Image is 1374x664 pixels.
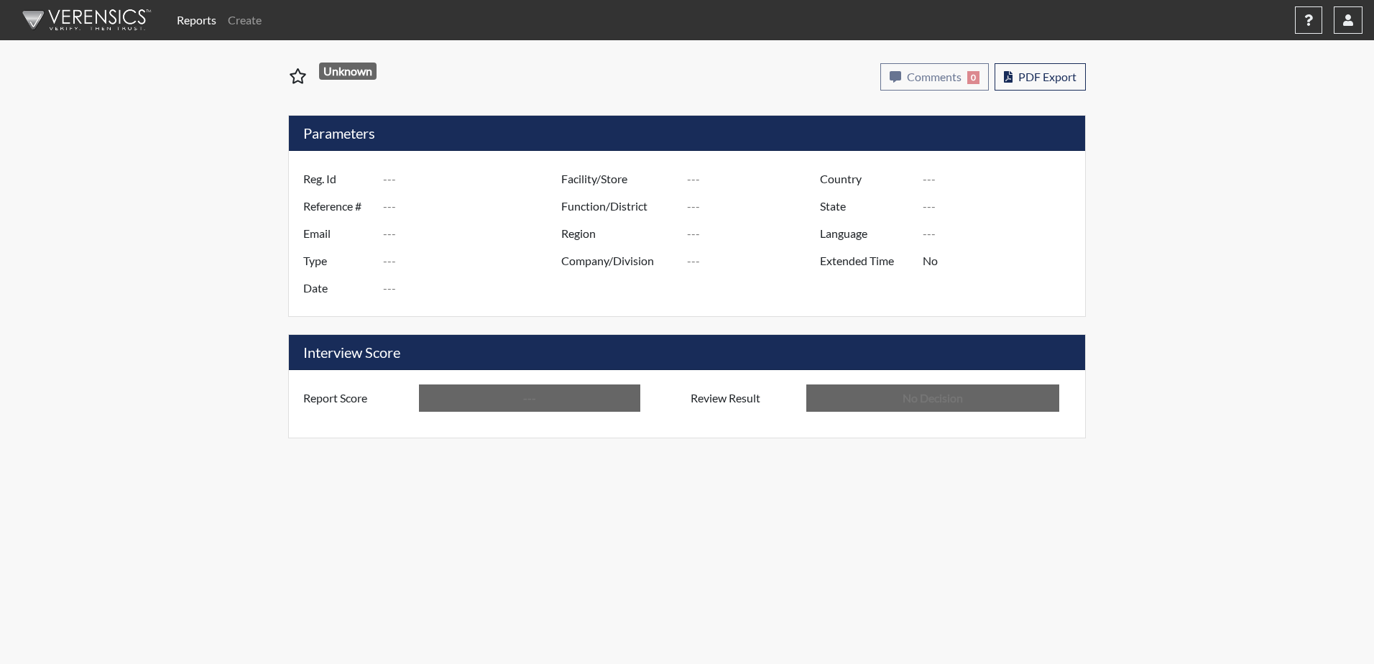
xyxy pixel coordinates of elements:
[809,165,923,193] label: Country
[222,6,267,34] a: Create
[550,220,687,247] label: Region
[687,193,824,220] input: ---
[687,247,824,275] input: ---
[907,70,962,83] span: Comments
[292,193,383,220] label: Reference #
[809,247,923,275] label: Extended Time
[923,193,1082,220] input: ---
[1018,70,1076,83] span: PDF Export
[923,247,1082,275] input: ---
[383,220,565,247] input: ---
[292,165,383,193] label: Reg. Id
[292,275,383,302] label: Date
[880,63,989,91] button: Comments0
[923,220,1082,247] input: ---
[680,384,806,412] label: Review Result
[419,384,640,412] input: ---
[806,384,1059,412] input: No Decision
[550,193,687,220] label: Function/District
[995,63,1086,91] button: PDF Export
[292,220,383,247] label: Email
[292,247,383,275] label: Type
[550,247,687,275] label: Company/Division
[171,6,222,34] a: Reports
[687,220,824,247] input: ---
[289,335,1085,370] h5: Interview Score
[383,165,565,193] input: ---
[809,193,923,220] label: State
[383,193,565,220] input: ---
[923,165,1082,193] input: ---
[383,247,565,275] input: ---
[319,63,377,80] span: Unknown
[550,165,687,193] label: Facility/Store
[967,71,979,84] span: 0
[809,220,923,247] label: Language
[687,165,824,193] input: ---
[292,384,419,412] label: Report Score
[289,116,1085,151] h5: Parameters
[383,275,565,302] input: ---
